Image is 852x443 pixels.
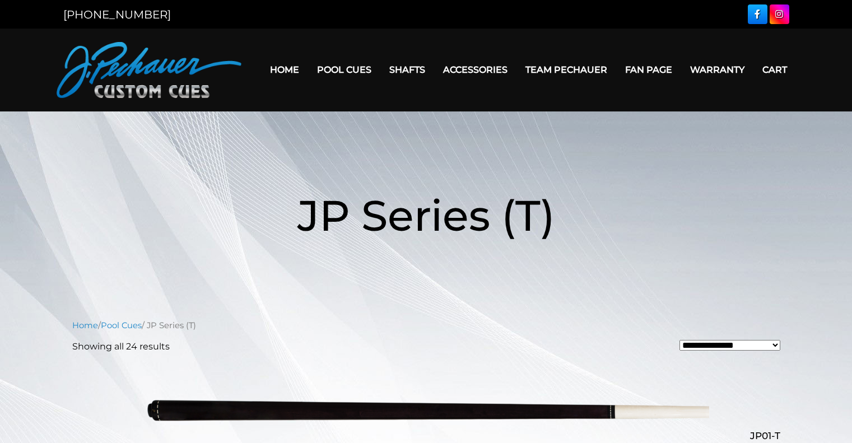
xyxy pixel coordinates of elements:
img: Pechauer Custom Cues [57,42,241,98]
a: Shafts [380,55,434,84]
a: Pool Cues [308,55,380,84]
a: Pool Cues [101,320,142,330]
a: Home [261,55,308,84]
select: Shop order [679,340,780,351]
a: Fan Page [616,55,681,84]
a: Home [72,320,98,330]
a: Accessories [434,55,516,84]
span: JP Series (T) [297,189,555,241]
a: Cart [753,55,796,84]
a: Team Pechauer [516,55,616,84]
a: [PHONE_NUMBER] [63,8,171,21]
p: Showing all 24 results [72,340,170,353]
a: Warranty [681,55,753,84]
nav: Breadcrumb [72,319,780,332]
